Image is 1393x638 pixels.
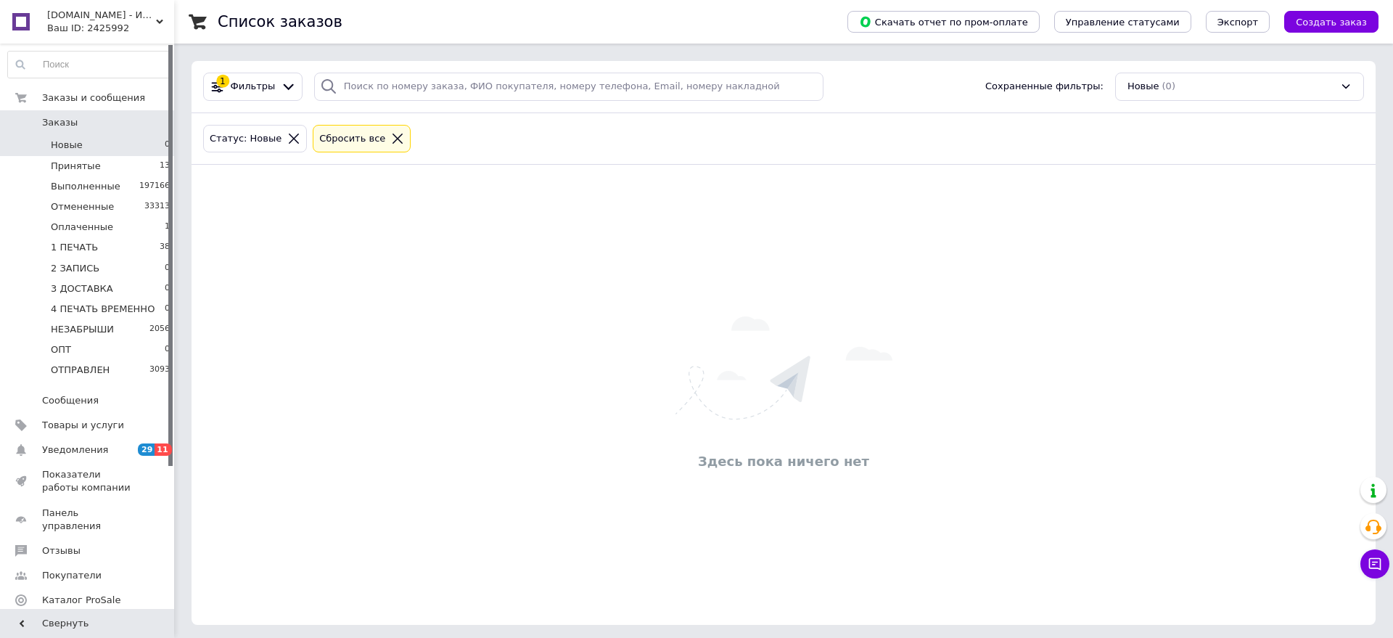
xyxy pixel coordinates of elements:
span: Уведомления [42,443,108,457]
span: 3093 [149,364,170,377]
span: Экспорт [1217,17,1258,28]
span: (0) [1162,81,1175,91]
h1: Список заказов [218,13,342,30]
span: 0 [165,343,170,356]
span: 11 [155,443,171,456]
input: Поиск [8,52,170,78]
span: Сохраненные фильтры: [985,80,1104,94]
span: 197166 [139,180,170,193]
span: 4 ПЕЧАТЬ ВРЕМЕННО [51,303,155,316]
span: Каталог ProSale [42,594,120,607]
span: ОТПРАВЛЕН [51,364,110,377]
button: Чат с покупателем [1360,549,1389,578]
span: Товары и услуги [42,419,124,432]
button: Управление статусами [1054,11,1191,33]
button: Создать заказ [1284,11,1378,33]
span: Принятые [51,160,101,173]
div: Здесь пока ничего нет [199,452,1368,470]
span: Управление статусами [1066,17,1180,28]
span: Отзывы [42,544,81,557]
span: Покупатели [42,569,102,582]
span: 13 [160,160,170,173]
div: Ваш ID: 2425992 [47,22,174,35]
span: Фильтры [231,80,276,94]
span: Выполненные [51,180,120,193]
span: ОПТ [51,343,71,356]
span: Заказы [42,116,78,129]
span: Заказы и сообщения [42,91,145,105]
span: Показатели работы компании [42,468,134,494]
span: 2 ЗАПИСЬ [51,262,99,275]
span: Новые [51,139,83,152]
span: Отмененные [51,200,114,213]
span: 1 ПЕЧАТЬ [51,241,98,254]
span: 38 [160,241,170,254]
span: Создать заказ [1296,17,1367,28]
div: Статус: Новые [207,131,284,147]
span: 0 [165,282,170,295]
button: Экспорт [1206,11,1270,33]
span: Новые [1127,80,1159,94]
a: Создать заказ [1270,16,1378,27]
input: Поиск по номеру заказа, ФИО покупателя, номеру телефона, Email, номеру накладной [314,73,823,101]
span: 2056 [149,323,170,336]
span: Оплаченные [51,221,113,234]
span: 0 [165,303,170,316]
div: Сбросить все [316,131,388,147]
span: 33313 [144,200,170,213]
button: Скачать отчет по пром-оплате [847,11,1040,33]
span: Сообщения [42,394,99,407]
span: НЕЗАБРЫШИ [51,323,114,336]
span: 1 [165,221,170,234]
span: Панель управления [42,507,134,533]
span: 0 [165,139,170,152]
span: Скачать отчет по пром-оплате [859,15,1028,28]
div: 1 [216,75,229,88]
span: 29 [138,443,155,456]
span: 3 ДОСТАВКА [51,282,113,295]
span: 0629store.com.ua - Интернет магазин чехлов и защитных стекол для смартфонов [47,9,156,22]
span: 0 [165,262,170,275]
